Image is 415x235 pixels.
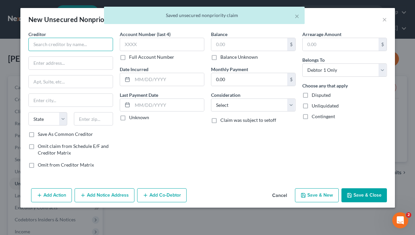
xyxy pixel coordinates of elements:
span: Unliquidated [312,103,339,108]
span: Claim was subject to setoff [220,117,276,123]
button: Add Co-Debtor [137,188,187,202]
label: Date Incurred [120,66,148,73]
div: $ [287,73,295,86]
span: Omit claim from Schedule E/F and Creditor Matrix [38,143,109,156]
button: Save & New [295,188,339,202]
input: XXXX [120,38,204,51]
label: Choose any that apply [302,82,348,89]
input: 0.00 [211,73,287,86]
span: 2 [406,212,411,218]
input: MM/DD/YYYY [132,99,204,111]
input: Enter address... [29,57,113,69]
span: Belongs To [302,57,325,63]
label: Monthly Payment [211,66,248,73]
iframe: Intercom live chat [392,212,408,228]
span: Omit from Creditor Matrix [38,162,94,168]
div: $ [379,38,387,51]
label: Full Account Number [129,54,174,60]
span: Creditor [28,31,46,37]
label: Save As Common Creditor [38,131,93,138]
label: Last Payment Date [120,91,158,98]
input: Enter zip... [74,112,113,126]
input: Enter city... [29,94,113,106]
input: 0.00 [303,38,379,51]
span: Disputed [312,92,331,98]
input: Search creditor by name... [28,38,113,51]
label: Balance [211,31,227,38]
button: × [295,12,299,20]
label: Account Number (last 4) [120,31,171,38]
button: Add Action [31,188,72,202]
button: Add Notice Address [75,188,134,202]
input: Apt, Suite, etc... [29,75,113,88]
button: Save & Close [341,188,387,202]
div: Saved unsecured nonpriority claim [109,12,299,19]
input: MM/DD/YYYY [132,73,204,86]
label: Balance Unknown [220,54,258,60]
span: Contingent [312,113,335,119]
button: Cancel [267,189,292,202]
label: Arrearage Amount [302,31,341,38]
input: 0.00 [211,38,287,51]
label: Consideration [211,91,240,98]
label: Unknown [129,114,149,121]
div: $ [287,38,295,51]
